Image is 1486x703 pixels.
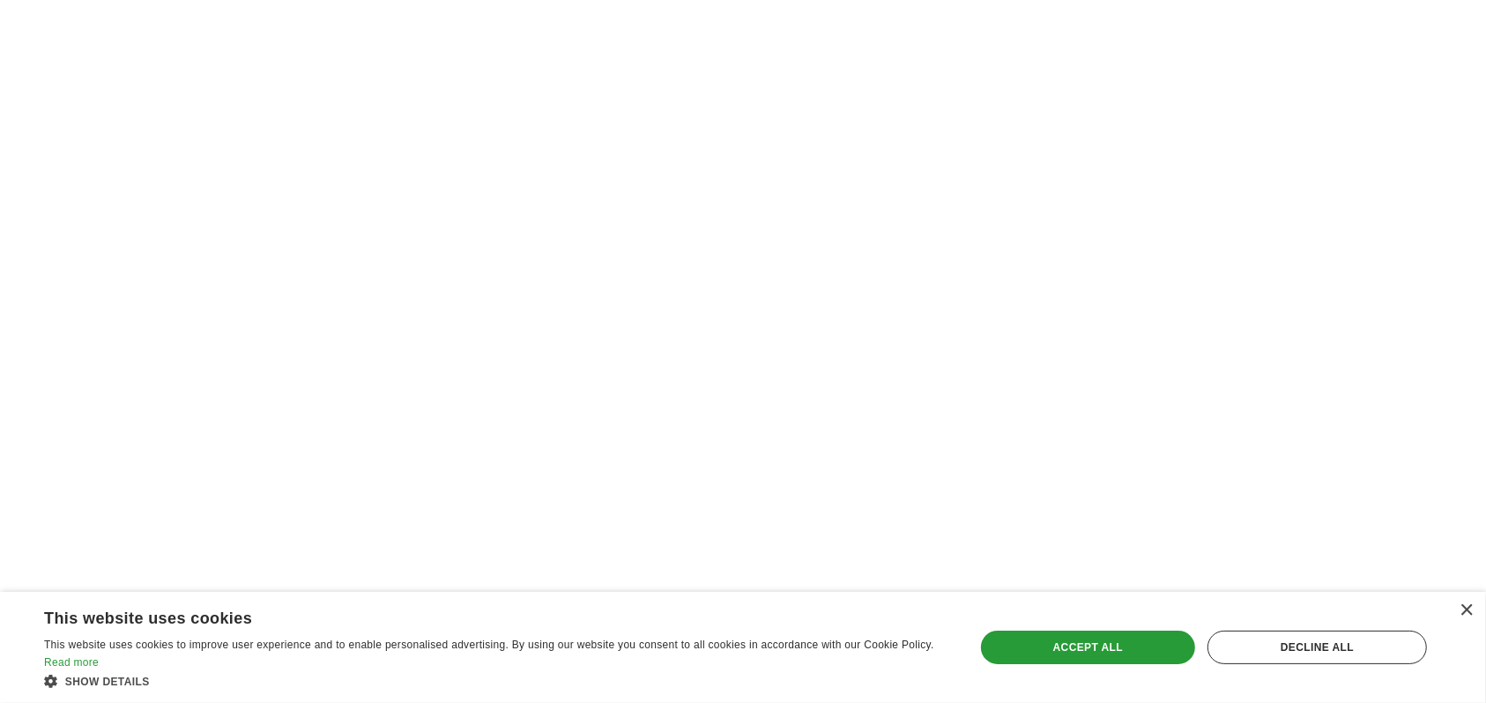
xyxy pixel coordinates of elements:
span: This website uses cookies to improve user experience and to enable personalised advertising. By u... [44,639,934,651]
div: Accept all [981,631,1195,664]
div: This website uses cookies [44,602,903,629]
div: Close [1460,604,1473,617]
div: Decline all [1207,631,1427,664]
div: Show details [44,672,947,690]
a: Read more, opens a new window [44,656,99,669]
span: Show details [65,676,150,688]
